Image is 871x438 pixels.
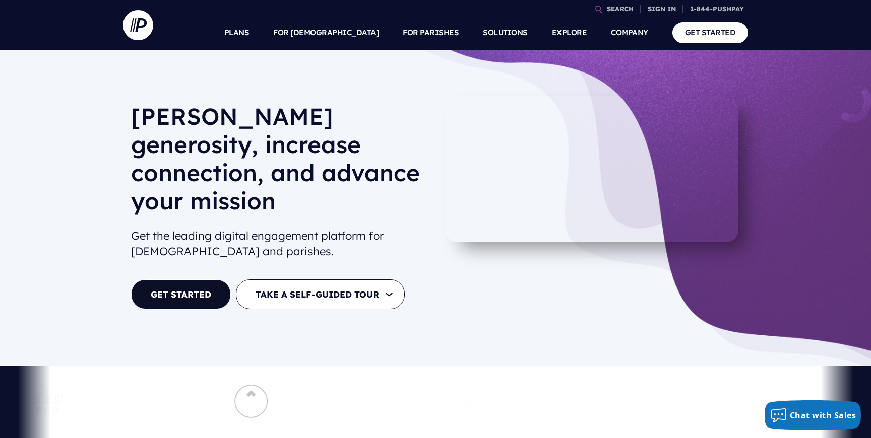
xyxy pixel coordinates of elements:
[483,15,528,50] a: SOLUTIONS
[514,386,618,416] img: pp_logos_2
[403,15,459,50] a: FOR PARISHES
[765,400,861,430] button: Chat with Sales
[273,15,379,50] a: FOR [DEMOGRAPHIC_DATA]
[131,102,427,223] h1: [PERSON_NAME] generosity, increase connection, and advance your mission
[131,279,231,309] a: GET STARTED
[552,15,587,50] a: EXPLORE
[224,15,250,50] a: PLANS
[115,374,195,429] img: Pushpay_Logo__CCM
[219,374,357,429] img: Pushpay_Logo__NorthPoint
[382,391,489,412] img: pp_logos_1
[790,410,856,421] span: Chat with Sales
[611,15,648,50] a: COMPANY
[236,279,405,309] button: TAKE A SELF-GUIDED TOUR
[131,224,427,263] h2: Get the leading digital engagement platform for [DEMOGRAPHIC_DATA] and parishes.
[643,374,763,429] img: Central Church Henderson NV
[672,22,749,43] a: GET STARTED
